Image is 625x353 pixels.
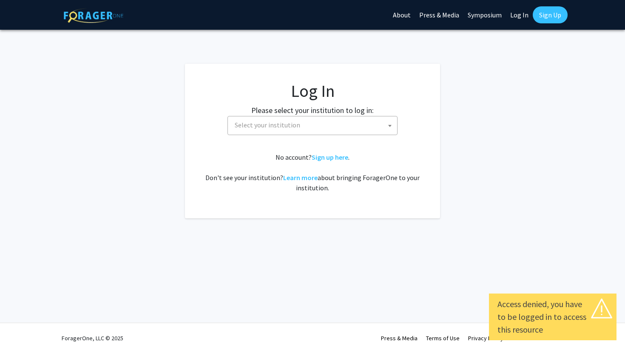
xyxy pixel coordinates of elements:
[533,6,568,23] a: Sign Up
[202,81,423,101] h1: Log In
[426,334,460,342] a: Terms of Use
[251,104,374,116] label: Please select your institution to log in:
[64,8,123,23] img: ForagerOne Logo
[202,152,423,193] div: No account? . Don't see your institution? about bringing ForagerOne to your institution.
[62,323,123,353] div: ForagerOne, LLC © 2025
[468,334,503,342] a: Privacy Policy
[235,121,300,129] span: Select your institution
[312,153,348,161] a: Sign up here
[6,315,36,347] iframe: Chat
[231,116,397,134] span: Select your institution
[381,334,418,342] a: Press & Media
[227,116,398,135] span: Select your institution
[283,173,318,182] a: Learn more about bringing ForagerOne to your institution
[497,298,608,336] div: Access denied, you have to be logged in to access this resource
